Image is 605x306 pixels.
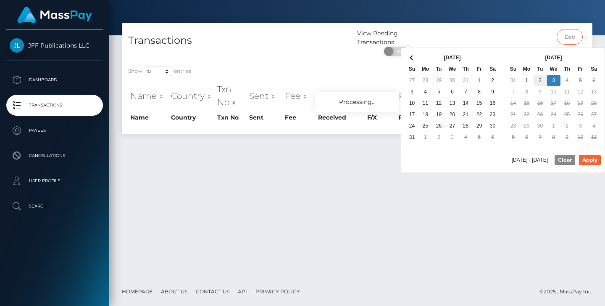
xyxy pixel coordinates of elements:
[10,99,100,112] p: Transactions
[432,120,446,132] td: 26
[432,86,446,98] td: 5
[587,75,601,86] td: 6
[507,98,520,109] td: 14
[128,81,169,111] th: Name
[486,109,500,120] td: 23
[6,170,103,192] a: User Profile
[574,109,587,120] td: 26
[459,120,473,132] td: 28
[534,109,547,120] td: 23
[459,132,473,143] td: 4
[459,98,473,109] td: 14
[419,132,432,143] td: 1
[10,175,100,187] p: User Profile
[534,120,547,132] td: 30
[520,109,534,120] td: 22
[10,149,100,162] p: Cancellations
[473,109,486,120] td: 22
[128,67,191,76] label: Show entries
[547,132,560,143] td: 8
[6,69,103,90] a: Dashboard
[560,132,574,143] td: 9
[534,132,547,143] td: 7
[486,75,500,86] td: 2
[459,109,473,120] td: 21
[419,75,432,86] td: 28
[473,75,486,86] td: 1
[507,132,520,143] td: 5
[587,64,601,75] th: Sa
[315,92,399,112] div: Processing...
[446,98,459,109] td: 13
[520,64,534,75] th: Mo
[459,86,473,98] td: 7
[459,64,473,75] th: Th
[405,109,419,120] td: 17
[587,109,601,120] td: 27
[560,86,574,98] td: 11
[507,120,520,132] td: 28
[473,120,486,132] td: 29
[432,98,446,109] td: 12
[574,75,587,86] td: 5
[557,29,583,45] input: Date filter
[252,285,303,298] a: Privacy Policy
[6,95,103,116] a: Transactions
[507,75,520,86] td: 31
[486,86,500,98] td: 9
[169,111,215,124] th: Country
[473,64,486,75] th: Fr
[520,75,534,86] td: 1
[419,98,432,109] td: 11
[560,98,574,109] td: 18
[574,98,587,109] td: 19
[560,64,574,75] th: Th
[432,75,446,86] td: 29
[432,64,446,75] th: Tu
[405,98,419,109] td: 10
[587,120,601,132] td: 4
[118,285,156,298] a: Homepage
[574,132,587,143] td: 10
[473,98,486,109] td: 15
[128,111,169,124] th: Name
[158,285,191,298] a: About Us
[534,75,547,86] td: 2
[6,42,103,49] span: JFF Publications LLC
[6,120,103,141] a: Payees
[520,120,534,132] td: 29
[520,86,534,98] td: 8
[547,98,560,109] td: 17
[587,86,601,98] td: 13
[192,285,233,298] a: Contact Us
[520,52,587,64] th: [DATE]
[446,64,459,75] th: We
[215,81,247,111] th: Txn No
[6,145,103,166] a: Cancellations
[357,29,436,47] div: View Pending Transactions
[247,111,283,124] th: Sent
[473,132,486,143] td: 5
[547,86,560,98] td: 10
[316,81,365,111] th: Received
[520,132,534,143] td: 6
[283,81,316,111] th: Fee
[247,81,283,111] th: Sent
[560,120,574,132] td: 2
[234,285,250,298] a: API
[10,38,24,53] img: JFF Publications LLC
[539,287,599,296] div: © 2025 , MassPay Inc.
[419,64,432,75] th: Mo
[397,111,435,124] th: Payer
[547,109,560,120] td: 24
[446,86,459,98] td: 6
[10,200,100,213] p: Search
[365,111,396,124] th: F/X
[10,74,100,86] p: Dashboard
[547,75,560,86] td: 3
[446,120,459,132] td: 27
[459,75,473,86] td: 31
[405,75,419,86] td: 27
[555,155,575,165] button: Clear
[473,86,486,98] td: 8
